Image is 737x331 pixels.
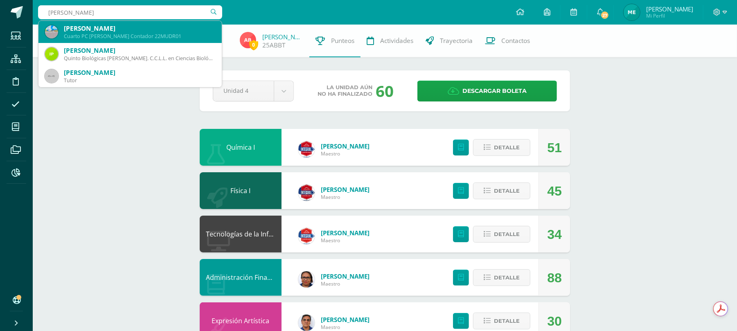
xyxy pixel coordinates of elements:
div: Cuarto PC [PERSON_NAME] Contador 22MUDR01 [64,33,215,40]
span: 27 [600,11,609,20]
span: Punteos [331,36,354,45]
img: 869655365762450ab720982c099df79d.png [298,315,315,331]
span: La unidad aún no ha finalizado [318,84,372,97]
button: Detalle [473,226,530,243]
button: Detalle [473,313,530,329]
div: [PERSON_NAME] [64,68,215,77]
a: Física I [231,186,251,195]
img: d0f01c6620b6589cdf935040daf80638.png [45,25,58,38]
span: Detalle [494,313,520,329]
a: Contactos [479,25,536,57]
span: Detalle [494,183,520,198]
div: Quinto Biológicas [PERSON_NAME]. C.C.L.L. en Ciencias Biológicas 24IDPG [64,55,215,62]
button: Detalle [473,139,530,156]
img: 21588b49a14a63eb6c43a3d6c8f636e1.png [298,141,315,158]
a: 25ABBT [262,41,285,50]
a: [PERSON_NAME] [321,272,370,280]
a: Descargar boleta [417,81,557,101]
a: [PERSON_NAME] [262,33,303,41]
span: Detalle [494,140,520,155]
img: 28f031d49d6967cb0dd97ba54f7eb134.png [298,185,315,201]
span: Maestro [321,237,370,244]
a: Química I [226,143,255,152]
span: Maestro [321,324,370,331]
a: [PERSON_NAME] [321,315,370,324]
img: eaaeb1ca084b11745c148b2b3a801696.png [240,32,256,48]
button: Detalle [473,269,530,286]
span: Trayectoria [440,36,473,45]
span: Descargar boleta [462,81,527,101]
div: 34 [547,216,562,253]
button: Detalle [473,182,530,199]
span: Unidad 4 [223,81,264,100]
div: Tecnologías de la Información y la Comunicación I [200,216,282,252]
a: Unidad 4 [213,81,293,101]
div: 88 [547,259,562,296]
span: Actividades [380,36,413,45]
div: 51 [547,129,562,166]
img: aa19b10978ac3b6db6b806fea126ec9a.png [45,47,58,61]
img: 45x45 [45,70,58,83]
img: bba7c537520bb84d934a4f8b9c36f832.png [298,271,315,288]
span: Maestro [321,194,370,200]
a: Administración Financiera [206,273,286,282]
span: Contactos [501,36,530,45]
span: Maestro [321,280,370,287]
span: 0 [249,40,258,50]
div: Química I [200,129,282,166]
div: [PERSON_NAME] [64,46,215,55]
span: Maestro [321,150,370,157]
div: 60 [376,80,394,101]
a: Actividades [361,25,419,57]
img: 5b4b5986e598807c0dab46491188efcd.png [624,4,640,20]
a: Trayectoria [419,25,479,57]
span: Detalle [494,227,520,242]
input: Busca un usuario... [38,5,222,19]
span: Detalle [494,270,520,285]
span: [PERSON_NAME] [646,5,693,13]
span: Mi Perfil [646,12,693,19]
img: c1f8528ae09fb8474fd735b50c721e50.png [298,228,315,244]
a: Punteos [309,25,361,57]
a: [PERSON_NAME] [321,229,370,237]
div: 45 [547,173,562,209]
div: Administración Financiera [200,259,282,296]
a: [PERSON_NAME] [321,142,370,150]
a: Expresión Artística [212,316,270,325]
a: Tecnologías de la Información y la Comunicación I [206,230,359,239]
div: Tutor [64,77,215,84]
div: [PERSON_NAME] [64,24,215,33]
a: [PERSON_NAME] [321,185,370,194]
div: Física I [200,172,282,209]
